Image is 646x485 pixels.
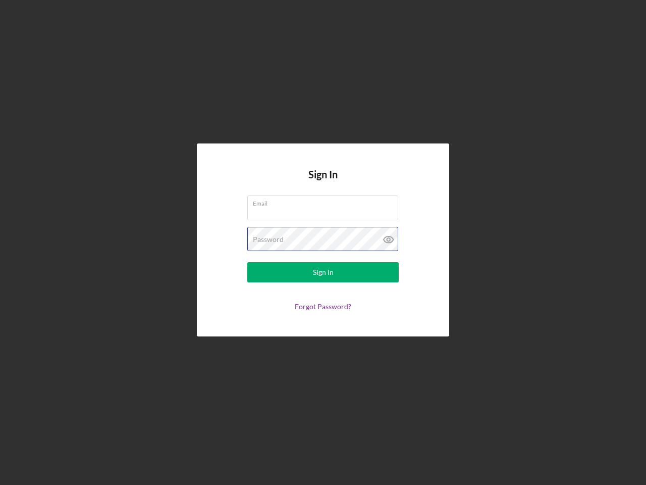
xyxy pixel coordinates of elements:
[308,169,338,196] h4: Sign In
[253,235,284,244] label: Password
[313,262,334,282] div: Sign In
[247,262,399,282] button: Sign In
[253,196,398,207] label: Email
[295,302,351,311] a: Forgot Password?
